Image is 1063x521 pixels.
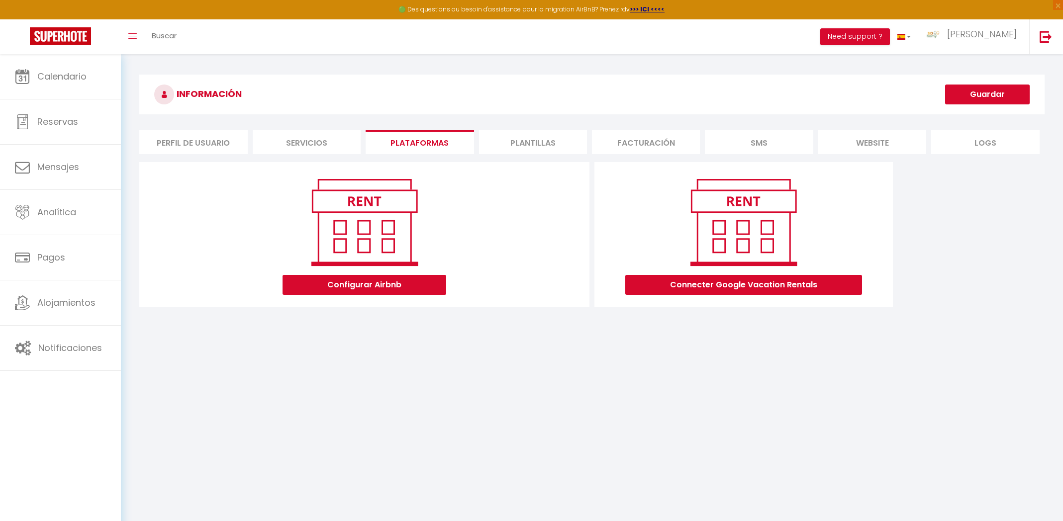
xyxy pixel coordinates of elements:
[630,5,665,13] a: >>> ICI <<<<
[144,19,184,54] a: Buscar
[705,130,813,154] li: SMS
[592,130,700,154] li: Facturación
[37,206,76,218] span: Analítica
[139,75,1045,114] h3: INFORMACIÓN
[947,28,1017,40] span: [PERSON_NAME]
[283,275,446,295] button: Configurar Airbnb
[37,251,65,263] span: Pagos
[931,130,1039,154] li: Logs
[818,130,926,154] li: website
[37,296,96,309] span: Alojamientos
[37,115,78,128] span: Reservas
[38,342,102,354] span: Notificaciones
[366,130,474,154] li: Plataformas
[625,275,862,295] button: Connecter Google Vacation Rentals
[479,130,587,154] li: Plantillas
[30,27,91,45] img: Super Booking
[37,161,79,173] span: Mensajes
[139,130,247,154] li: Perfil de usuario
[152,30,177,41] span: Buscar
[918,19,1029,54] a: ... [PERSON_NAME]
[945,85,1030,104] button: Guardar
[1040,30,1052,43] img: logout
[37,70,87,83] span: Calendario
[301,174,428,270] img: rent.png
[820,28,890,45] button: Need support ?
[680,174,807,270] img: rent.png
[926,30,941,39] img: ...
[253,130,361,154] li: Servicios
